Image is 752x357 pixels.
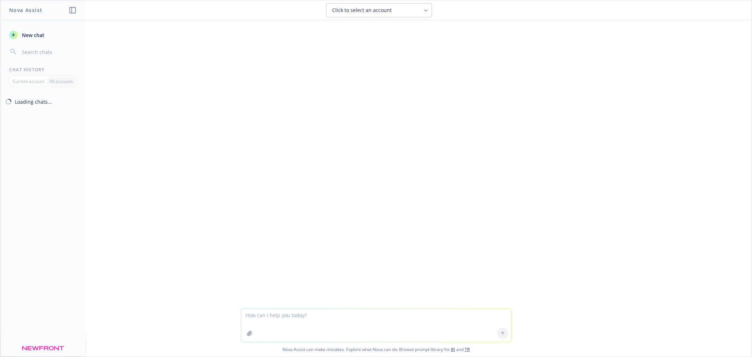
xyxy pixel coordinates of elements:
[1,67,85,73] div: Chat History
[49,78,73,84] p: All accounts
[1,95,85,108] button: Loading chats...
[465,346,470,352] a: TR
[13,78,44,84] p: Current account
[20,47,77,57] input: Search chats
[3,342,749,357] span: Nova Assist can make mistakes. Explore what Nova can do: Browse prompt library for and
[6,29,79,41] button: New chat
[332,7,392,14] span: Click to select an account
[20,31,44,39] span: New chat
[9,6,42,14] h1: Nova Assist
[326,3,432,17] button: Click to select an account
[451,346,455,352] a: BI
